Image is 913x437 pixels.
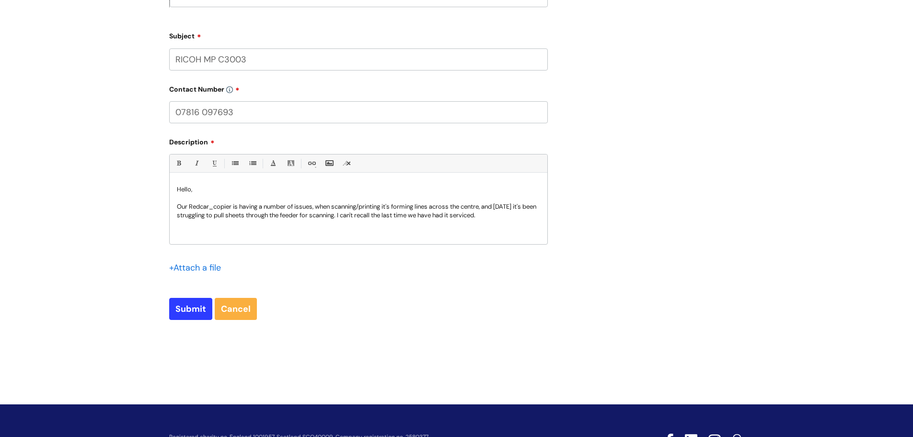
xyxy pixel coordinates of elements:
a: Underline(Ctrl-U) [208,157,220,169]
a: Back Color [285,157,297,169]
a: Link [305,157,317,169]
label: Contact Number [169,82,548,94]
p: Hello, [177,185,540,194]
a: 1. Ordered List (Ctrl-Shift-8) [246,157,258,169]
label: Description [169,135,548,146]
a: • Unordered List (Ctrl-Shift-7) [229,157,241,169]
a: Font Color [267,157,279,169]
input: Submit [169,298,212,320]
a: Bold (Ctrl-B) [173,157,185,169]
a: Cancel [215,298,257,320]
a: Italic (Ctrl-I) [190,157,202,169]
a: Insert Image... [323,157,335,169]
span: + [169,262,173,273]
a: Remove formatting (Ctrl-\) [341,157,353,169]
p: Our Redcar_copier is having a number of issues, when scanning/printing it's forming lines across ... [177,202,540,220]
label: Subject [169,29,548,40]
div: Attach a file [169,260,227,275]
img: info-icon.svg [226,86,233,93]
